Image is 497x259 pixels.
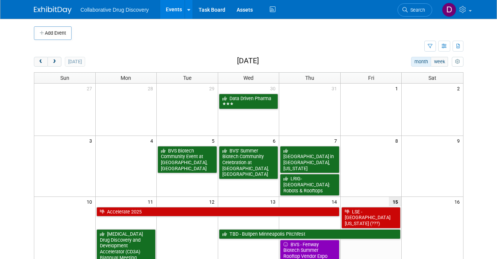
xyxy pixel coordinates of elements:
button: week [431,57,448,67]
a: Accelerate 2025 [96,207,339,217]
a: Data Driven Pharma [219,94,278,109]
span: Fri [368,75,374,81]
i: Personalize Calendar [455,59,460,64]
span: 9 [456,136,463,145]
a: [GEOGRAPHIC_DATA] in [GEOGRAPHIC_DATA], [US_STATE] [280,146,339,174]
button: myCustomButton [452,57,463,67]
img: ExhibitDay [34,6,72,14]
span: 1 [395,84,401,93]
span: 29 [208,84,218,93]
span: 7 [333,136,340,145]
span: Sat [428,75,436,81]
span: Mon [121,75,131,81]
span: 27 [86,84,95,93]
button: [DATE] [65,57,85,67]
button: month [411,57,431,67]
button: next [47,57,61,67]
span: 2 [456,84,463,93]
a: BVS Biotech Community Event at [GEOGRAPHIC_DATA], [GEOGRAPHIC_DATA] [158,146,217,174]
a: LRIG-[GEOGRAPHIC_DATA]: Robots & Rooftops [280,174,339,195]
span: 30 [269,84,279,93]
span: 11 [147,197,156,206]
a: BVS’ Summer Biotech Community Celebration at [GEOGRAPHIC_DATA], [GEOGRAPHIC_DATA] [219,146,278,180]
span: 8 [395,136,401,145]
span: 16 [454,197,463,206]
span: 10 [86,197,95,206]
a: LSE - [GEOGRAPHIC_DATA][US_STATE] (???) [341,207,401,229]
span: 14 [331,197,340,206]
span: 13 [269,197,279,206]
span: 28 [147,84,156,93]
a: TBD - Bullpen Minneapolis Pitchfest [219,229,401,239]
span: 15 [389,197,401,206]
button: prev [34,57,48,67]
span: 31 [331,84,340,93]
a: Search [398,3,432,17]
span: Sun [60,75,69,81]
span: 5 [211,136,218,145]
span: 6 [272,136,279,145]
span: Wed [243,75,254,81]
h2: [DATE] [237,57,259,65]
span: Thu [305,75,314,81]
span: Collaborative Drug Discovery [81,7,149,13]
span: Search [408,7,425,13]
button: Add Event [34,26,72,40]
span: 12 [208,197,218,206]
span: 3 [89,136,95,145]
span: 4 [150,136,156,145]
img: Daniel Castro [442,3,456,17]
span: Tue [183,75,191,81]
